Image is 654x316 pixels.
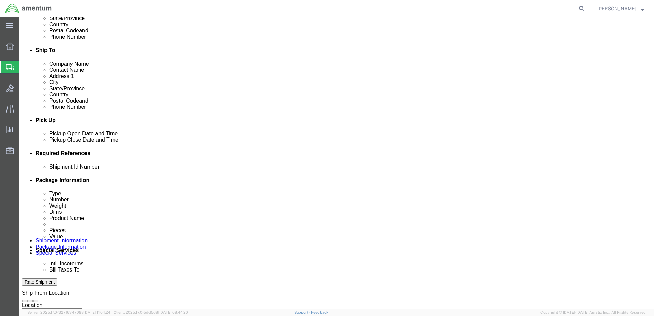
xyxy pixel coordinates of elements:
span: Client: 2025.17.0-5dd568f [114,310,188,314]
a: Support [294,310,311,314]
a: Feedback [311,310,328,314]
span: [DATE] 11:04:24 [84,310,110,314]
span: Betty Fuller [597,5,636,12]
span: Copyright © [DATE]-[DATE] Agistix Inc., All Rights Reserved [540,310,646,315]
span: Server: 2025.17.0-327f6347098 [27,310,110,314]
img: logo [5,3,52,14]
button: [PERSON_NAME] [597,4,644,13]
iframe: FS Legacy Container [19,17,654,309]
span: [DATE] 08:44:20 [159,310,188,314]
